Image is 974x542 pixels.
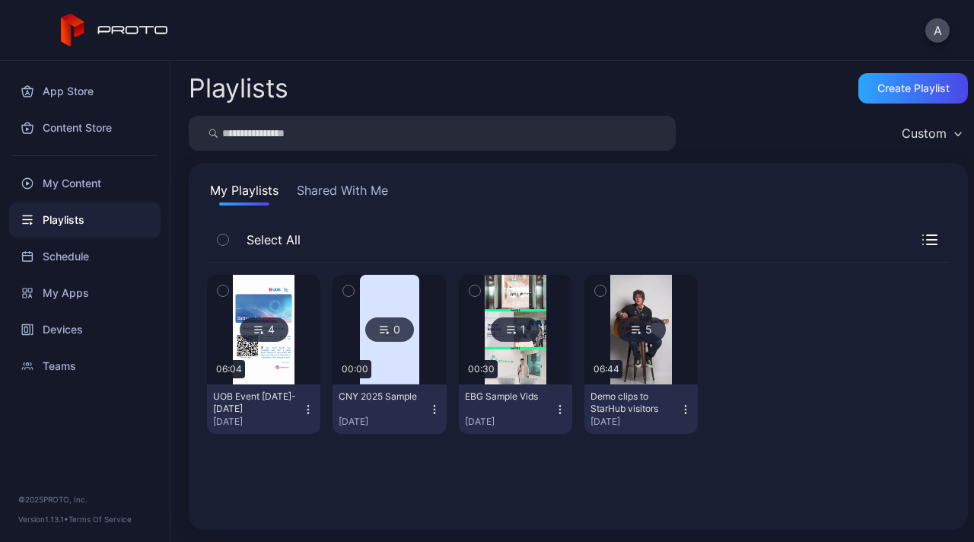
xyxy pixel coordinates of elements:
[207,384,320,434] button: UOB Event [DATE]-[DATE][DATE]
[584,384,698,434] button: Demo clips to StarHub visitors[DATE]
[9,238,161,275] a: Schedule
[365,317,414,342] div: 0
[9,165,161,202] a: My Content
[18,493,151,505] div: © 2025 PROTO, Inc.
[9,73,161,110] a: App Store
[339,416,428,428] div: [DATE]
[894,116,968,151] button: Custom
[858,73,968,104] button: Create Playlist
[459,384,572,434] button: EBG Sample Vids[DATE]
[465,416,554,428] div: [DATE]
[491,317,540,342] div: 1
[339,360,371,378] div: 00:00
[213,416,302,428] div: [DATE]
[240,317,288,342] div: 4
[339,391,422,403] div: CNY 2025 Sample
[213,360,245,378] div: 06:04
[925,18,950,43] button: A
[9,275,161,311] a: My Apps
[294,181,391,206] button: Shared With Me
[333,384,446,434] button: CNY 2025 Sample[DATE]
[189,75,288,102] h2: Playlists
[902,126,947,141] div: Custom
[9,110,161,146] a: Content Store
[68,515,132,524] a: Terms Of Service
[18,515,68,524] span: Version 1.13.1 •
[465,391,549,403] div: EBG Sample Vids
[617,317,666,342] div: 5
[590,391,674,415] div: Demo clips to StarHub visitors
[9,202,161,238] a: Playlists
[9,311,161,348] a: Devices
[877,82,950,94] div: Create Playlist
[207,181,282,206] button: My Playlists
[9,348,161,384] a: Teams
[239,231,301,249] span: Select All
[590,416,680,428] div: [DATE]
[213,391,297,415] div: UOB Event 1-3 Oct 2025
[590,360,622,378] div: 06:44
[465,360,498,378] div: 00:30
